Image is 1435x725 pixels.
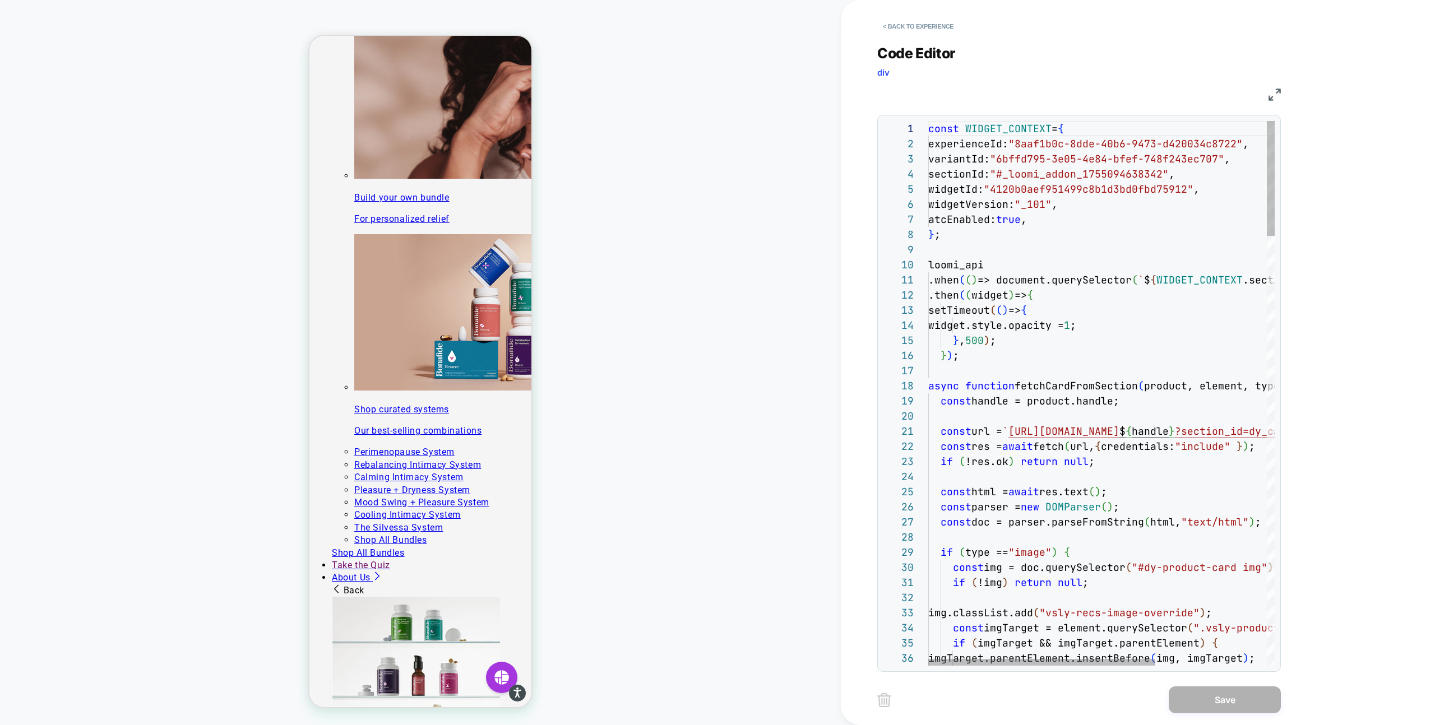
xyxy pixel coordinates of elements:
div: 20 [883,408,914,424]
span: await [1002,440,1033,453]
span: res = [971,440,1002,453]
span: !res.ok [965,455,1008,468]
span: ) [971,273,978,286]
span: ) [1052,546,1058,559]
span: , [1021,213,1027,226]
div: 21 [883,424,914,439]
span: { [1126,425,1132,438]
p: Build your own bundle [45,156,222,168]
span: ; [934,228,941,241]
span: , [1169,168,1175,180]
a: The Silvessa System [45,486,133,497]
span: "_101" [1015,198,1052,211]
span: !img [978,576,1002,589]
span: type == [965,546,1008,559]
a: Shop All Bundles [45,499,118,509]
span: const [928,122,959,135]
span: ` [1138,273,1144,286]
span: ( [971,576,978,589]
a: Calming Intimacy System [45,436,154,447]
span: ) [1243,440,1249,453]
span: doc = parser.parseFromString [971,515,1144,528]
span: .sectionId [1243,273,1304,286]
span: Mood Swing + Pleasure System [45,461,180,472]
a: Pleasure + Dryness System [45,449,161,459]
span: ( [965,273,971,286]
span: ( [1150,652,1156,664]
div: 26 [883,499,914,514]
span: img.classList.add [928,606,1033,619]
span: ; [1249,652,1255,664]
div: 2 [883,136,914,151]
span: handle [1132,425,1169,438]
div: 5 [883,182,914,197]
span: html = [971,485,1008,498]
span: "image" [1008,546,1052,559]
a: Rebalancing Intimacy System [45,424,172,434]
span: ) [1008,289,1015,301]
button: Save [1169,686,1281,713]
span: ( [1089,485,1095,498]
span: ) [984,334,990,347]
span: "#dy-product-card img" [1132,561,1267,574]
span: ) [1200,606,1206,619]
a: Shop All Bundles [22,512,95,522]
span: 1 [1064,319,1070,332]
span: url = [971,425,1002,438]
span: } [953,334,959,347]
span: ( [1126,561,1132,574]
div: 31 [883,575,914,590]
span: "vsly-recs-image-override" [1039,606,1200,619]
span: html, [1150,515,1181,528]
span: if [941,546,953,559]
span: null [1064,455,1089,468]
span: => [1015,289,1027,301]
span: ( [959,546,965,559]
div: 11 [883,272,914,287]
span: "4120b0aef951499c8b1d3bd0fbd75912" [984,183,1193,196]
span: { [1150,273,1156,286]
div: 15 [883,333,914,348]
p: Shop curated systems [45,368,222,380]
span: variantId: [928,152,990,165]
span: , [1052,198,1058,211]
span: "include" [1175,440,1230,453]
span: ( [971,636,978,649]
div: 4 [883,166,914,182]
span: ; [1249,440,1255,453]
span: ) [1002,576,1008,589]
span: product, element, type [1144,379,1280,392]
span: "#_loomi_addon_1755094638342" [990,168,1169,180]
span: setTimeout [928,304,990,317]
span: $ [1144,273,1150,286]
span: ( [1132,273,1138,286]
span: ( [990,304,996,317]
div: 28 [883,529,914,545]
div: 35 [883,635,914,650]
a: Shop curated systems Our best-selling combinations [45,198,222,401]
div: 19 [883,393,914,408]
span: { [1021,304,1027,317]
span: { [1058,122,1064,135]
span: widget [971,289,1008,301]
div: 9 [883,242,914,257]
span: ( [959,289,965,301]
span: ; [990,334,996,347]
div: 29 [883,545,914,560]
span: Code Editor [877,45,956,62]
span: } [1237,440,1243,453]
div: 25 [883,484,914,499]
span: ) [1249,515,1255,528]
span: ( [1144,515,1150,528]
span: await [1008,485,1039,498]
span: Perimenopause System [45,411,145,421]
div: 3 [883,151,914,166]
img: fullscreen [1269,89,1281,101]
a: Cooling Intimacy System [45,473,151,484]
span: res.text [1039,485,1089,498]
div: 27 [883,514,914,529]
span: ; [1113,500,1119,513]
span: credentials: [1101,440,1175,453]
span: function [965,379,1015,392]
